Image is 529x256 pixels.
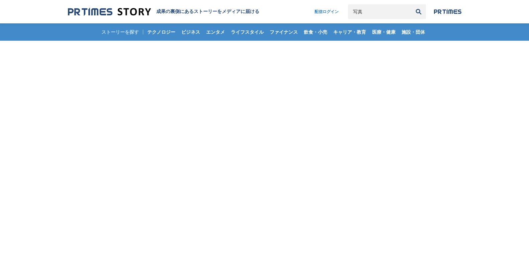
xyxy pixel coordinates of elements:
[411,4,426,19] button: 検索
[301,23,330,41] a: 飲食・小売
[331,29,369,35] span: キャリア・教育
[156,9,259,15] h1: 成果の裏側にあるストーリーをメディアに届ける
[434,9,461,14] img: prtimes
[267,23,300,41] a: ファイナンス
[369,29,398,35] span: 医療・健康
[308,4,345,19] a: 配信ログイン
[145,23,178,41] a: テクノロジー
[267,29,300,35] span: ファイナンス
[369,23,398,41] a: 医療・健康
[203,23,228,41] a: エンタメ
[68,7,151,16] img: 成果の裏側にあるストーリーをメディアに届ける
[228,23,266,41] a: ライフスタイル
[228,29,266,35] span: ライフスタイル
[203,29,228,35] span: エンタメ
[399,29,428,35] span: 施設・団体
[301,29,330,35] span: 飲食・小売
[179,29,203,35] span: ビジネス
[348,4,411,19] input: キーワードで検索
[145,29,178,35] span: テクノロジー
[399,23,428,41] a: 施設・団体
[68,7,259,16] a: 成果の裏側にあるストーリーをメディアに届ける 成果の裏側にあるストーリーをメディアに届ける
[179,23,203,41] a: ビジネス
[331,23,369,41] a: キャリア・教育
